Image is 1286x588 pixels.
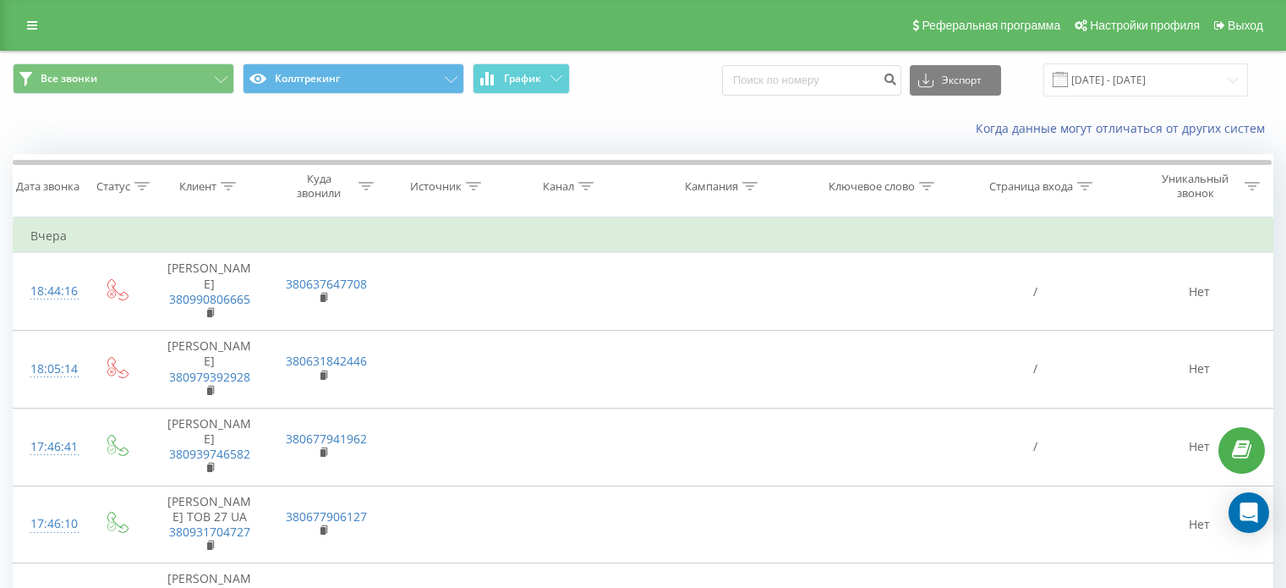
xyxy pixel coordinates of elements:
a: 380990806665 [169,291,250,307]
td: Нет [1126,408,1272,486]
div: Уникальный звонок [1150,172,1240,201]
div: Куда звонили [284,172,355,201]
input: Поиск по номеру [722,65,901,96]
td: Нет [1126,486,1272,563]
div: Open Intercom Messenger [1229,492,1269,533]
span: Реферальная программа [922,19,1060,32]
a: 380677906127 [286,508,367,525]
td: Нет [1126,253,1272,331]
div: Дата звонка [16,179,79,194]
td: [PERSON_NAME] ТОВ 27 UA [150,486,268,563]
span: Настройки профиля [1090,19,1200,32]
td: / [944,253,1126,331]
td: [PERSON_NAME] [150,253,268,331]
div: Кампания [685,179,738,194]
div: 18:44:16 [30,275,69,308]
div: 18:05:14 [30,353,69,386]
button: График [473,63,570,94]
a: 380637647708 [286,276,367,292]
button: Экспорт [910,65,1001,96]
div: Ключевое слово [829,179,915,194]
a: 380979392928 [169,369,250,385]
td: / [944,331,1126,409]
a: Когда данные могут отличаться от других систем [976,120,1273,136]
button: Все звонки [13,63,234,94]
td: Нет [1126,331,1272,409]
div: 17:46:10 [30,508,69,541]
span: Все звонки [41,72,97,85]
td: Вчера [14,219,1273,253]
div: Статус [96,179,130,194]
td: / [944,408,1126,486]
a: 380631842446 [286,353,367,369]
a: 380939746582 [169,446,250,462]
div: Канал [543,179,574,194]
span: График [504,73,541,85]
span: Выход [1228,19,1263,32]
a: 380677941962 [286,431,367,447]
div: Клиент [179,179,216,194]
td: ⁨[PERSON_NAME] [150,408,268,486]
a: 380931704727 [169,524,250,540]
div: Страница входа [989,179,1073,194]
div: Источник [410,179,462,194]
div: 17:46:41 [30,431,69,464]
td: [PERSON_NAME] [150,331,268,409]
button: Коллтрекинг [243,63,464,94]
